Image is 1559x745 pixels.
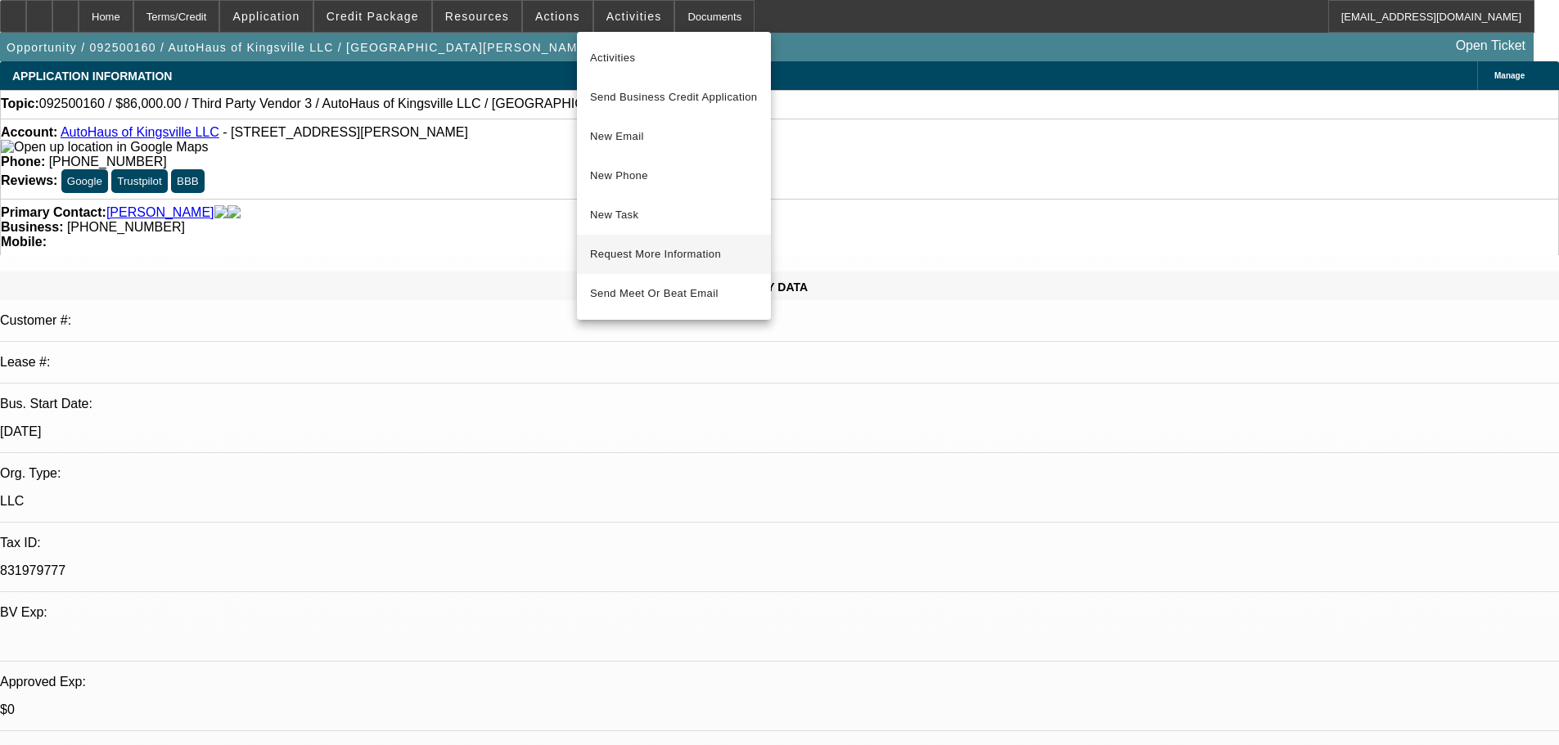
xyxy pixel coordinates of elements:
span: Activities [590,48,758,68]
span: Send Meet Or Beat Email [590,284,758,303]
span: New Phone [590,166,758,186]
span: New Task [590,205,758,225]
span: Send Business Credit Application [590,88,758,107]
span: New Email [590,127,758,146]
span: Request More Information [590,245,758,264]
